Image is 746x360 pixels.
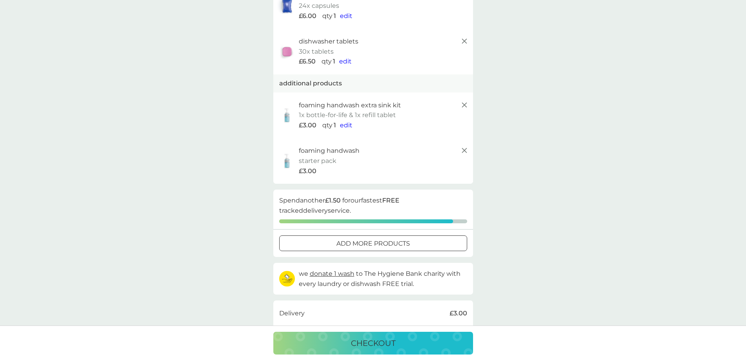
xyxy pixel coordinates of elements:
[299,56,316,67] span: £6.50
[299,1,339,11] p: 24x capsules
[279,78,342,89] p: additional products
[450,308,467,318] p: £3.00
[339,56,352,67] button: edit
[351,337,396,349] p: checkout
[299,36,358,47] p: dishwasher tablets
[322,11,332,21] p: qty
[299,120,316,130] span: £3.00
[299,100,401,110] p: foaming handwash extra sink kit
[299,110,396,120] p: 1x bottle-for-life & 1x refill tablet
[336,239,410,249] p: add more products
[279,235,467,251] button: add more products
[334,120,336,130] p: 1
[310,270,354,277] span: donate 1 wash
[279,195,467,215] p: Spend another for our fastest tracked delivery service.
[279,308,305,318] p: Delivery
[340,121,352,129] span: edit
[340,12,352,20] span: edit
[299,269,467,289] p: we to The Hygiene Bank charity with every laundry or dishwash FREE trial.
[340,11,352,21] button: edit
[322,120,332,130] p: qty
[325,197,341,204] strong: £1.50
[339,58,352,65] span: edit
[333,56,335,67] p: 1
[334,11,336,21] p: 1
[299,156,336,166] p: starter pack
[299,11,316,21] span: £6.00
[322,56,332,67] p: qty
[382,197,399,204] strong: FREE
[299,166,316,176] span: £3.00
[299,146,359,156] p: foaming handwash
[340,120,352,130] button: edit
[299,47,334,57] p: 30x tablets
[273,332,473,355] button: checkout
